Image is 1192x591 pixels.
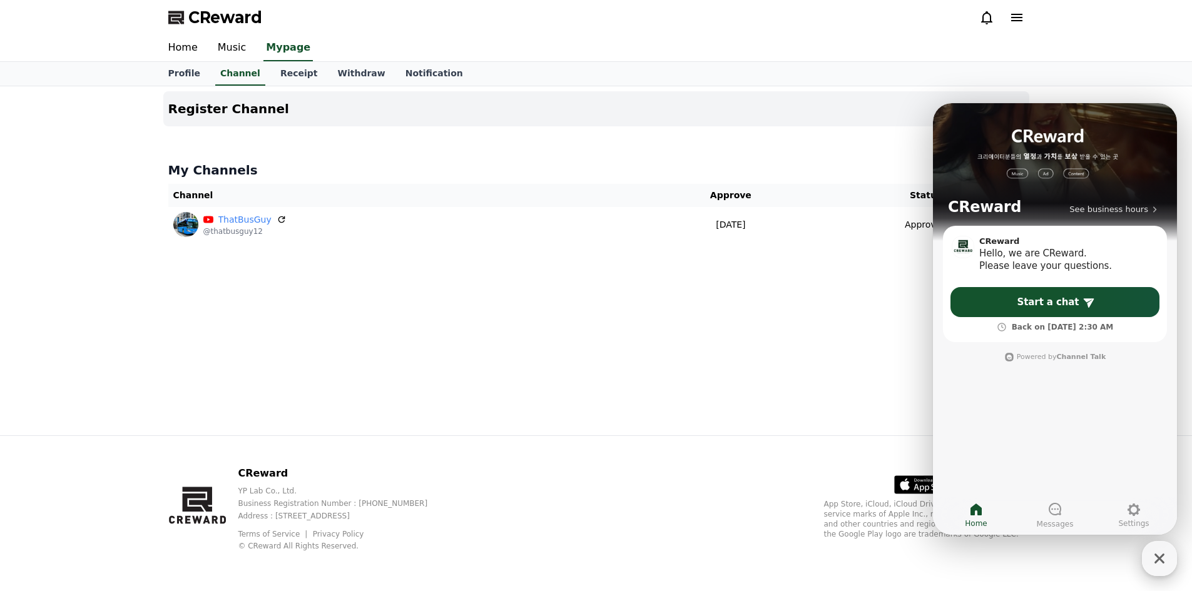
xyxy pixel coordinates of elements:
a: CReward [168,8,262,28]
a: ThatBusGuy [218,213,272,226]
p: © CReward All Rights Reserved. [238,541,447,551]
p: @thatbusguy12 [203,226,287,236]
a: Home [158,35,208,61]
p: Address : [STREET_ADDRESS] [238,511,447,521]
h4: Register Channel [168,102,289,116]
a: Receipt [270,62,328,86]
a: Profile [158,62,210,86]
img: ThatBusGuy [173,212,198,237]
h4: My Channels [168,161,1024,179]
a: Music [208,35,257,61]
p: Business Registration Number : [PHONE_NUMBER] [238,498,447,508]
p: App Store, iCloud, iCloud Drive, and iTunes Store are service marks of Apple Inc., registered in ... [824,499,1024,539]
a: Privacy Policy [313,530,364,538]
p: CReward [238,466,447,481]
a: Channel [215,62,265,86]
a: Terms of Service [238,530,309,538]
p: [DATE] [639,218,823,231]
button: Register Channel [163,91,1029,126]
span: CReward [188,8,262,28]
th: Approve [634,184,828,207]
th: Channel [168,184,634,207]
p: Approved [905,218,947,231]
p: YP Lab Co., Ltd. [238,486,447,496]
a: Withdraw [327,62,395,86]
a: Notification [395,62,473,86]
a: Mypage [263,35,313,61]
iframe: Channel chat [933,103,1177,535]
th: Status [828,184,1024,207]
